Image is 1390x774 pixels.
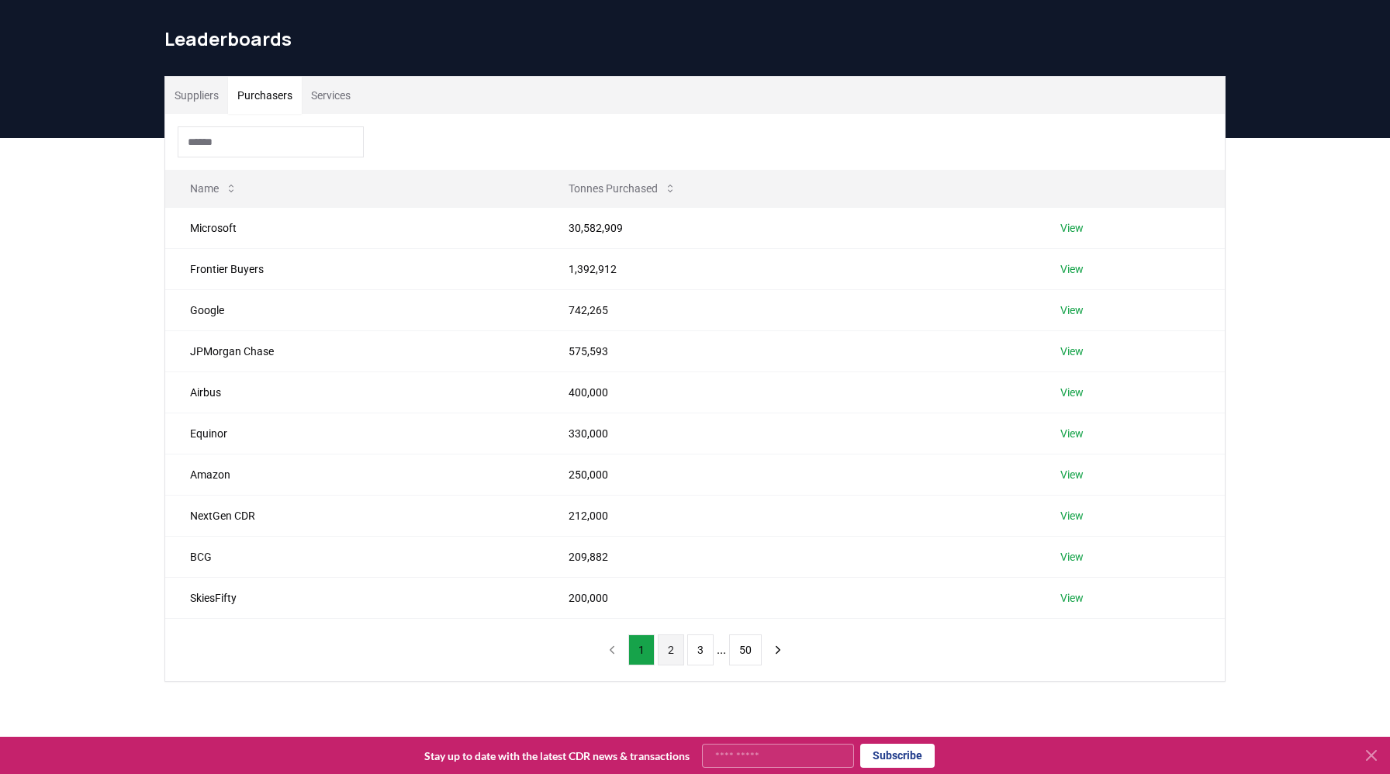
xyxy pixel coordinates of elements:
td: SkiesFifty [165,577,544,618]
td: NextGen CDR [165,495,544,536]
button: Services [302,77,360,114]
a: View [1060,549,1084,565]
td: Airbus [165,371,544,413]
td: 330,000 [544,413,1036,454]
button: 3 [687,634,714,665]
td: 250,000 [544,454,1036,495]
li: ... [717,641,726,659]
td: 30,582,909 [544,207,1036,248]
button: Name [178,173,250,204]
a: View [1060,220,1084,236]
td: Frontier Buyers [165,248,544,289]
td: 575,593 [544,330,1036,371]
button: Suppliers [165,77,228,114]
a: View [1060,385,1084,400]
td: 200,000 [544,577,1036,618]
button: 1 [628,634,655,665]
button: Purchasers [228,77,302,114]
td: JPMorgan Chase [165,330,544,371]
a: View [1060,508,1084,523]
button: 2 [658,634,684,665]
a: View [1060,261,1084,277]
td: Equinor [165,413,544,454]
a: View [1060,590,1084,606]
a: View [1060,302,1084,318]
td: 742,265 [544,289,1036,330]
button: next page [765,634,791,665]
td: 212,000 [544,495,1036,536]
td: 1,392,912 [544,248,1036,289]
td: BCG [165,536,544,577]
td: 209,882 [544,536,1036,577]
button: Tonnes Purchased [556,173,689,204]
td: Amazon [165,454,544,495]
a: View [1060,344,1084,359]
td: Google [165,289,544,330]
button: 50 [729,634,762,665]
td: Microsoft [165,207,544,248]
a: View [1060,426,1084,441]
td: 400,000 [544,371,1036,413]
a: View [1060,467,1084,482]
h1: Leaderboards [164,26,1226,51]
